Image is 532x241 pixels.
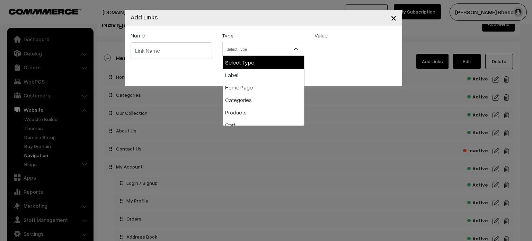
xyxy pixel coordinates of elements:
label: Value [314,31,328,40]
li: Products [223,106,304,119]
li: Home Page [223,81,304,94]
label: Type [222,32,233,39]
li: Cart [223,119,304,131]
span: Select Type [223,43,304,55]
li: Label [223,69,304,81]
span: Select Type [222,42,304,56]
input: Link Name [131,42,212,59]
li: Select Type [223,56,304,69]
button: Close [385,7,402,28]
h4: Add Links [131,12,158,22]
li: Categories [223,94,304,106]
span: × [391,11,397,24]
label: Name [131,31,145,40]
